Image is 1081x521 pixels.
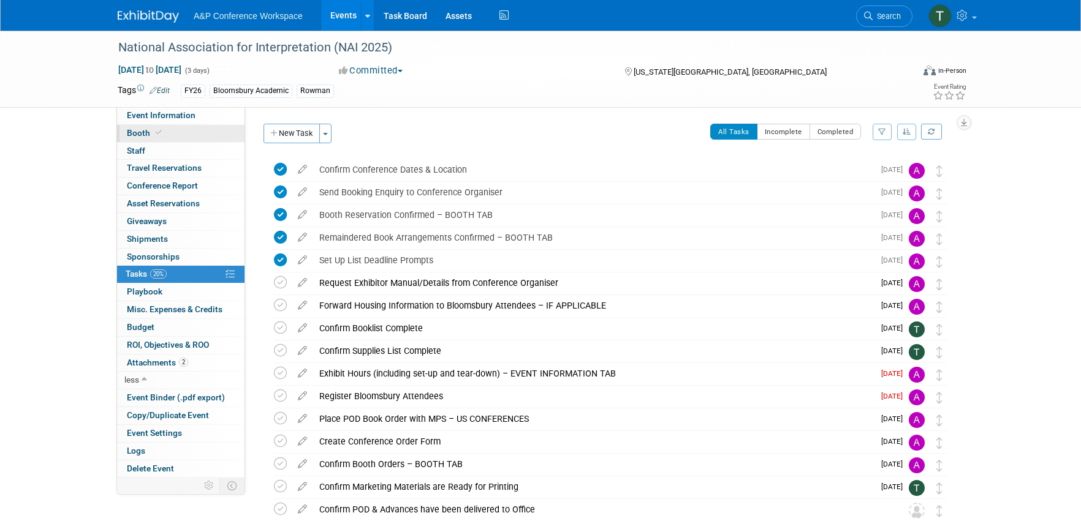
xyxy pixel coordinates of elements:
[313,159,874,180] div: Confirm Conference Dates & Location
[184,67,210,75] span: (3 days)
[757,124,810,140] button: Incomplete
[117,372,245,389] a: less
[881,188,909,197] span: [DATE]
[118,84,170,98] td: Tags
[909,344,925,360] img: Taylor Thompson
[127,322,154,332] span: Budget
[921,124,942,140] a: Refresh
[114,37,894,59] div: National Association for Interpretation (NAI 2025)
[928,4,952,28] img: Taylor Thompson
[936,165,943,177] i: Move task
[909,503,925,519] img: Unassigned
[292,391,313,402] a: edit
[313,227,874,248] div: Remaindered Book Arrangements Confirmed – BOOTH TAB
[117,107,245,124] a: Event Information
[933,84,966,90] div: Event Rating
[297,84,334,97] div: Rowman
[936,324,943,335] i: Move task
[909,435,925,451] img: Amanda Oney
[936,392,943,403] i: Move task
[292,300,313,311] a: edit
[127,340,209,350] span: ROI, Objectives & ROO
[292,209,313,220] a: edit
[909,299,925,315] img: Amanda Oney
[909,480,925,496] img: Taylor Thompson
[117,195,245,212] a: Asset Reservations
[909,276,925,292] img: Amanda Oney
[881,211,909,219] span: [DATE]
[938,66,966,75] div: In-Person
[117,249,245,266] a: Sponsorships
[126,269,167,279] span: Tasks
[117,266,245,283] a: Tasks20%
[292,504,313,515] a: edit
[127,252,180,261] span: Sponsorships
[118,10,179,23] img: ExhibitDay
[179,358,188,367] span: 2
[117,460,245,478] a: Delete Event
[313,295,874,316] div: Forward Housing Information to Bloomsbury Attendees – IF APPLICABLE
[936,347,943,358] i: Move task
[634,67,827,77] span: [US_STATE][GEOGRAPHIC_DATA], [GEOGRAPHIC_DATA]
[936,188,943,200] i: Move task
[117,337,245,354] a: ROI, Objectives & ROO
[936,482,943,494] i: Move task
[117,354,245,372] a: Attachments2
[909,367,925,383] img: Amanda Oney
[909,321,925,337] img: Taylor Thompson
[840,64,966,82] div: Event Format
[313,272,874,293] div: Request Exhibitor Manual/Details from Conference Organiser
[127,287,162,296] span: Playbook
[127,110,195,120] span: Event Information
[144,65,156,75] span: to
[127,463,174,473] span: Delete Event
[313,431,874,452] div: Create Conference Order Form
[881,301,909,310] span: [DATE]
[881,460,909,468] span: [DATE]
[292,481,313,492] a: edit
[124,375,139,384] span: less
[881,233,909,242] span: [DATE]
[873,12,901,21] span: Search
[936,301,943,313] i: Move task
[909,389,925,405] img: Amanda Oney
[292,187,313,198] a: edit
[313,250,874,271] div: Set Up List Deadline Prompts
[117,231,245,248] a: Shipments
[292,164,313,175] a: edit
[313,476,874,497] div: Confirm Marketing Materials are Ready for Printing
[881,414,909,423] span: [DATE]
[909,231,925,247] img: Amanda Oney
[881,165,909,174] span: [DATE]
[881,369,909,378] span: [DATE]
[313,340,874,361] div: Confirm Supplies List Complete
[194,11,303,21] span: A&P Conference Workspace
[150,86,170,95] a: Edit
[335,64,408,77] button: Committed
[292,436,313,447] a: edit
[313,499,884,520] div: Confirm POD & Advances have been delivered to Office
[127,392,225,402] span: Event Binder (.pdf export)
[117,178,245,195] a: Conference Report
[117,125,245,142] a: Booth
[117,425,245,442] a: Event Settings
[117,301,245,318] a: Misc. Expenses & Credits
[710,124,757,140] button: All Tasks
[936,460,943,471] i: Move task
[210,84,292,97] div: Bloomsbury Academic
[292,368,313,379] a: edit
[127,198,200,208] span: Asset Reservations
[881,347,909,355] span: [DATE]
[909,412,925,428] img: Amanda Oney
[936,369,943,381] i: Move task
[150,269,167,279] span: 20%
[810,124,862,140] button: Completed
[127,163,202,173] span: Travel Reservations
[117,407,245,424] a: Copy/Duplicate Event
[313,408,874,429] div: Place POD Book Order with MPS – US CONFERENCES
[127,410,209,420] span: Copy/Duplicate Event
[909,163,925,179] img: Amanda Oney
[881,482,909,491] span: [DATE]
[118,64,182,75] span: [DATE] [DATE]
[117,143,245,160] a: Staff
